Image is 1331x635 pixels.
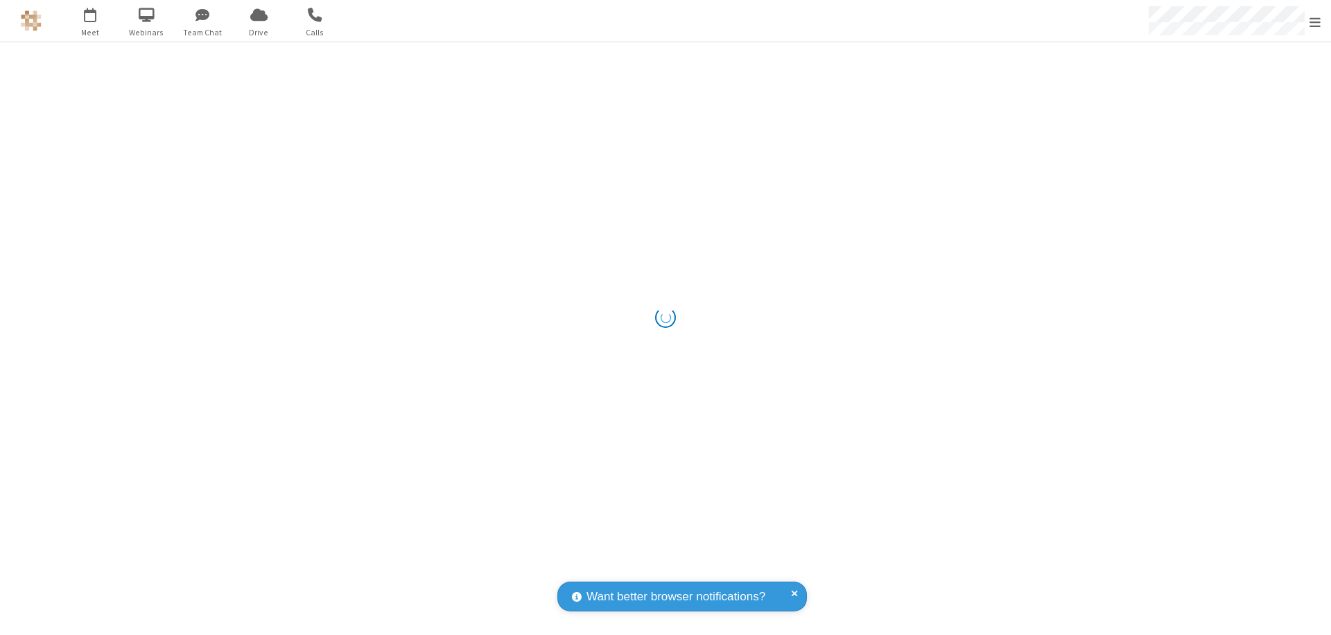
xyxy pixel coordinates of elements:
[233,26,285,39] span: Drive
[121,26,173,39] span: Webinars
[64,26,116,39] span: Meet
[21,10,42,31] img: QA Selenium DO NOT DELETE OR CHANGE
[586,588,765,606] span: Want better browser notifications?
[177,26,229,39] span: Team Chat
[289,26,341,39] span: Calls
